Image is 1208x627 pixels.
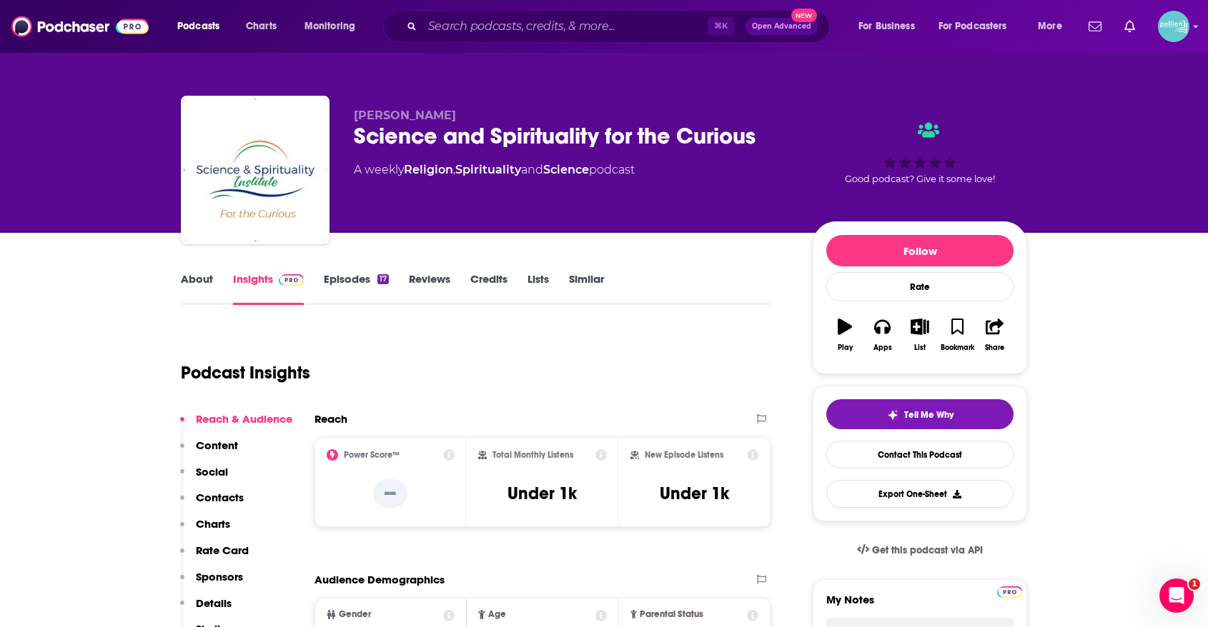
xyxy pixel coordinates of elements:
[746,18,818,35] button: Open AdvancedNew
[985,343,1004,352] div: Share
[184,99,327,241] img: Science and Spirituality for the Curious
[845,174,995,184] span: Good podcast? Give it some love!
[708,17,734,36] span: ⌘ K
[354,109,456,122] span: [PERSON_NAME]
[997,586,1022,598] img: Podchaser Pro
[941,343,974,352] div: Bookmark
[488,610,506,619] span: Age
[305,16,355,36] span: Monitoring
[1038,16,1062,36] span: More
[791,9,817,22] span: New
[826,272,1014,301] div: Rate
[196,596,232,610] p: Details
[196,570,243,583] p: Sponsors
[976,309,1014,361] button: Share
[422,15,708,38] input: Search podcasts, credits, & more...
[196,517,230,531] p: Charts
[872,544,983,556] span: Get this podcast via API
[181,272,213,305] a: About
[233,272,304,305] a: InsightsPodchaser Pro
[543,163,589,176] a: Science
[640,610,703,619] span: Parental Status
[528,272,549,305] a: Lists
[344,450,400,460] h2: Power Score™
[1158,11,1189,42] button: Show profile menu
[196,465,228,478] p: Social
[180,517,230,543] button: Charts
[997,584,1022,598] a: Pro website
[826,235,1014,266] button: Follow
[315,412,347,426] h2: Reach
[167,15,238,38] button: open menu
[470,272,508,305] a: Credits
[521,163,543,176] span: and
[196,412,292,426] p: Reach & Audience
[901,309,939,361] button: List
[180,465,228,491] button: Social
[873,343,892,352] div: Apps
[180,596,232,623] button: Details
[397,10,843,43] div: Search podcasts, credits, & more...
[826,480,1014,508] button: Export One-Sheet
[863,309,901,361] button: Apps
[752,23,811,30] span: Open Advanced
[237,15,285,38] a: Charts
[315,573,445,586] h2: Audience Demographics
[645,450,723,460] h2: New Episode Listens
[1119,14,1141,39] a: Show notifications dropdown
[1159,578,1194,613] iframe: Intercom live chat
[569,272,604,305] a: Similar
[929,15,1028,38] button: open menu
[373,479,407,508] p: --
[1158,11,1189,42] img: User Profile
[377,274,389,284] div: 17
[180,570,243,596] button: Sponsors
[939,309,976,361] button: Bookmark
[354,161,635,179] div: A weekly podcast
[180,412,292,438] button: Reach & Audience
[826,309,863,361] button: Play
[508,483,577,504] h3: Under 1k
[196,491,244,504] p: Contacts
[11,13,149,40] img: Podchaser - Follow, Share and Rate Podcasts
[826,399,1014,429] button: tell me why sparkleTell Me Why
[1083,14,1107,39] a: Show notifications dropdown
[294,15,374,38] button: open menu
[939,16,1007,36] span: For Podcasters
[492,450,573,460] h2: Total Monthly Listens
[196,438,238,452] p: Content
[1189,578,1200,590] span: 1
[1028,15,1080,38] button: open menu
[887,409,898,421] img: tell me why sparkle
[279,274,304,286] img: Podchaser Pro
[846,533,994,568] a: Get this podcast via API
[324,272,389,305] a: Episodes17
[180,438,238,465] button: Content
[848,15,933,38] button: open menu
[914,343,926,352] div: List
[858,16,915,36] span: For Business
[1158,11,1189,42] span: Logged in as JessicaPellien
[660,483,729,504] h3: Under 1k
[826,441,1014,468] a: Contact This Podcast
[339,610,371,619] span: Gender
[826,593,1014,618] label: My Notes
[453,163,455,176] span: ,
[838,343,853,352] div: Play
[196,543,249,557] p: Rate Card
[404,163,453,176] a: Religion
[180,543,249,570] button: Rate Card
[180,491,244,517] button: Contacts
[904,409,954,421] span: Tell Me Why
[246,16,277,36] span: Charts
[177,16,219,36] span: Podcasts
[813,109,1027,197] div: Good podcast? Give it some love!
[455,163,521,176] a: Spirituality
[409,272,450,305] a: Reviews
[181,362,310,383] h1: Podcast Insights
